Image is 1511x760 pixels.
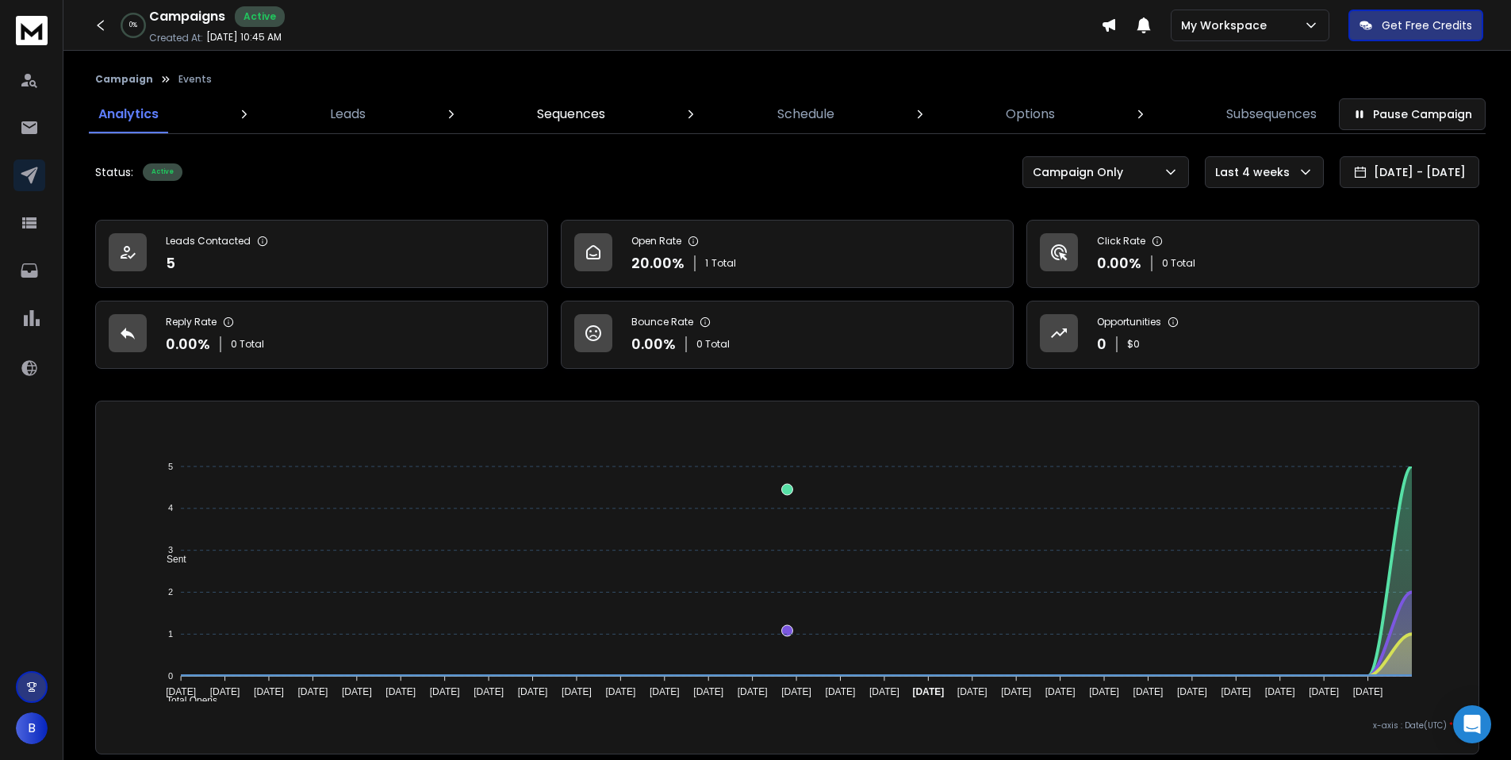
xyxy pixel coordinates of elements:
[1221,686,1251,697] tspan: [DATE]
[430,686,460,697] tspan: [DATE]
[693,686,723,697] tspan: [DATE]
[631,252,685,274] p: 20.00 %
[166,235,251,248] p: Leads Contacted
[95,220,548,288] a: Leads Contacted5
[149,32,203,44] p: Created At:
[1026,220,1479,288] a: Click Rate0.00%0 Total
[155,695,217,706] span: Total Opens
[1006,105,1055,124] p: Options
[705,257,708,270] span: 1
[1348,10,1483,41] button: Get Free Credits
[1097,316,1161,328] p: Opportunities
[178,73,212,86] p: Events
[168,545,173,555] tspan: 3
[168,587,173,597] tspan: 2
[1309,686,1339,697] tspan: [DATE]
[168,462,173,471] tspan: 5
[518,686,548,697] tspan: [DATE]
[957,686,988,697] tspan: [DATE]
[231,338,264,351] p: 0 Total
[912,686,944,697] tspan: [DATE]
[143,163,182,181] div: Active
[98,105,159,124] p: Analytics
[210,686,240,697] tspan: [DATE]
[1215,164,1296,180] p: Last 4 weeks
[168,671,173,681] tspan: 0
[474,686,504,697] tspan: [DATE]
[166,333,210,355] p: 0.00 %
[1033,164,1129,180] p: Campaign Only
[562,686,592,697] tspan: [DATE]
[631,333,676,355] p: 0.00 %
[631,235,681,248] p: Open Rate
[89,95,168,133] a: Analytics
[166,316,217,328] p: Reply Rate
[166,252,175,274] p: 5
[1097,252,1141,274] p: 0.00 %
[95,164,133,180] p: Status:
[1217,95,1326,133] a: Subsequences
[129,21,137,30] p: 0 %
[1353,686,1383,697] tspan: [DATE]
[561,220,1014,288] a: Open Rate20.00%1Total
[1177,686,1207,697] tspan: [DATE]
[235,6,285,27] div: Active
[1026,301,1479,369] a: Opportunities0$0
[826,686,856,697] tspan: [DATE]
[561,301,1014,369] a: Bounce Rate0.00%0 Total
[1340,156,1479,188] button: [DATE] - [DATE]
[1097,235,1145,248] p: Click Rate
[1001,686,1031,697] tspan: [DATE]
[1382,17,1472,33] p: Get Free Credits
[631,316,693,328] p: Bounce Rate
[1181,17,1273,33] p: My Workspace
[1133,686,1164,697] tspan: [DATE]
[168,504,173,513] tspan: 4
[1339,98,1486,130] button: Pause Campaign
[1226,105,1317,124] p: Subsequences
[385,686,416,697] tspan: [DATE]
[696,338,730,351] p: 0 Total
[1089,686,1119,697] tspan: [DATE]
[121,720,1453,731] p: x-axis : Date(UTC)
[1453,705,1491,743] div: Open Intercom Messenger
[537,105,605,124] p: Sequences
[768,95,844,133] a: Schedule
[95,301,548,369] a: Reply Rate0.00%0 Total
[254,686,284,697] tspan: [DATE]
[1127,338,1140,351] p: $ 0
[206,31,282,44] p: [DATE] 10:45 AM
[342,686,372,697] tspan: [DATE]
[738,686,768,697] tspan: [DATE]
[166,686,196,697] tspan: [DATE]
[711,257,736,270] span: Total
[330,105,366,124] p: Leads
[168,629,173,639] tspan: 1
[320,95,375,133] a: Leads
[155,554,186,565] span: Sent
[777,105,834,124] p: Schedule
[16,712,48,744] button: B
[527,95,615,133] a: Sequences
[781,686,811,697] tspan: [DATE]
[650,686,680,697] tspan: [DATE]
[996,95,1064,133] a: Options
[297,686,328,697] tspan: [DATE]
[149,7,225,26] h1: Campaigns
[16,16,48,45] img: logo
[1162,257,1195,270] p: 0 Total
[1097,333,1106,355] p: 0
[1265,686,1295,697] tspan: [DATE]
[1045,686,1076,697] tspan: [DATE]
[869,686,899,697] tspan: [DATE]
[605,686,635,697] tspan: [DATE]
[95,73,153,86] button: Campaign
